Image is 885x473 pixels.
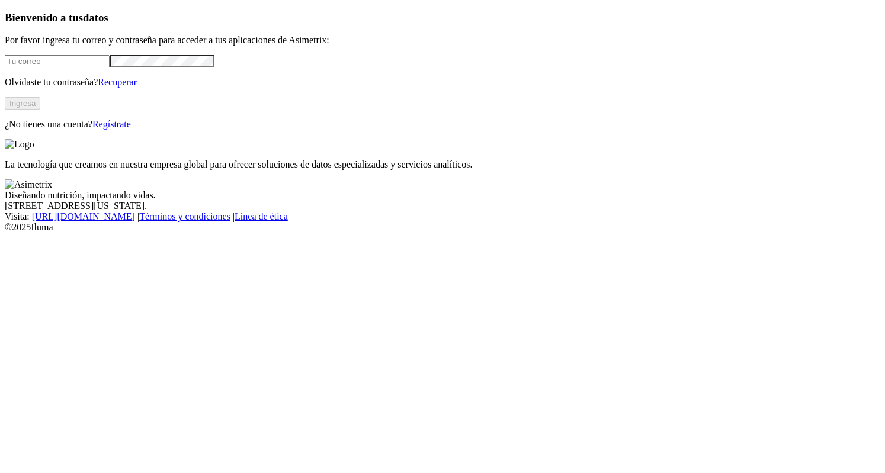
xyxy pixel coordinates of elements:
p: La tecnología que creamos en nuestra empresa global para ofrecer soluciones de datos especializad... [5,159,880,170]
input: Tu correo [5,55,110,67]
img: Asimetrix [5,179,52,190]
div: © 2025 Iluma [5,222,880,233]
div: Visita : | | [5,211,880,222]
a: Regístrate [92,119,131,129]
div: Diseñando nutrición, impactando vidas. [5,190,880,201]
h3: Bienvenido a tus [5,11,880,24]
a: [URL][DOMAIN_NAME] [32,211,135,221]
a: Línea de ética [235,211,288,221]
p: ¿No tienes una cuenta? [5,119,880,130]
div: [STREET_ADDRESS][US_STATE]. [5,201,880,211]
img: Logo [5,139,34,150]
button: Ingresa [5,97,40,110]
p: Por favor ingresa tu correo y contraseña para acceder a tus aplicaciones de Asimetrix: [5,35,880,46]
a: Recuperar [98,77,137,87]
p: Olvidaste tu contraseña? [5,77,880,88]
a: Términos y condiciones [139,211,230,221]
span: datos [83,11,108,24]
